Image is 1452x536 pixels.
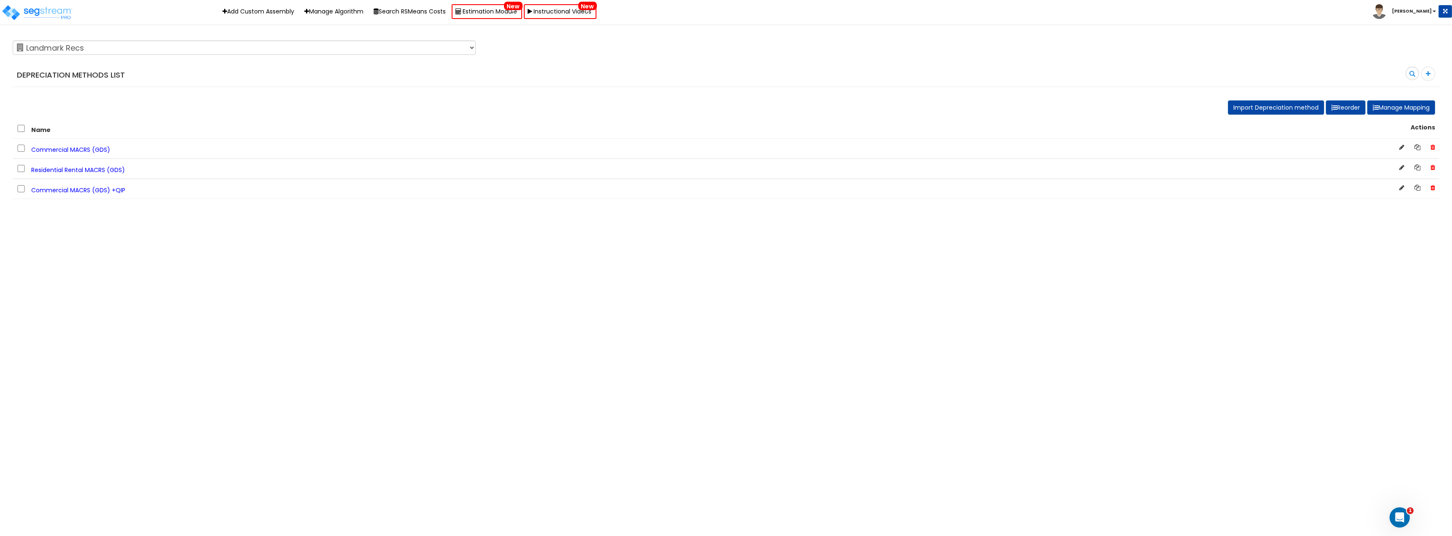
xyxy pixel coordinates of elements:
span: Residential Rental MACRS (GDS) [31,166,125,174]
button: Manage Mapping [1367,100,1435,115]
span: Commercial MACRS (GDS) +QIP [31,186,125,194]
strong: Actions [1411,123,1435,132]
a: Manage Algorithm [300,5,368,18]
span: Delete Depreciation Method [1430,143,1435,151]
button: Search RSMeans Costs [369,5,450,18]
img: logo_pro_r.png [1,4,73,21]
a: Estimation ModuleNew [452,4,522,19]
strong: Name [31,126,51,134]
button: Import Depreciation method [1228,100,1324,115]
span: 1 [1407,507,1414,514]
a: Copy Depreciation Method [1414,163,1420,172]
span: Delete Depreciation Method [1430,183,1435,192]
span: Commercial MACRS (GDS) [31,145,110,154]
a: Copy Depreciation Method [1414,143,1420,151]
span: New [578,2,597,10]
input: search depreciation method [1392,67,1419,81]
span: Delete Depreciation Method [1430,163,1435,172]
a: Add Custom Assembly [218,5,298,18]
a: Instructional VideosNew [524,4,596,19]
img: avatar.png [1372,4,1387,19]
b: [PERSON_NAME] [1392,8,1432,14]
span: New [504,2,523,10]
button: Reorder [1326,100,1365,115]
h4: Depreciation Methods List [17,71,720,79]
iframe: Intercom live chat [1390,507,1410,528]
a: Copy Depreciation Method [1414,183,1420,192]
